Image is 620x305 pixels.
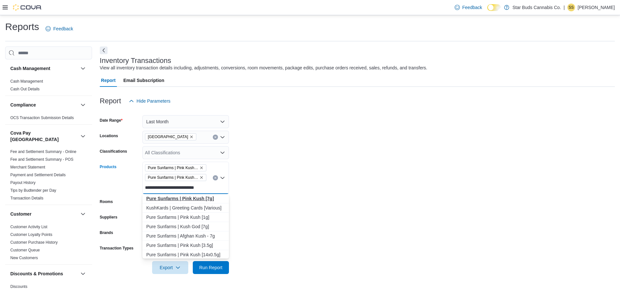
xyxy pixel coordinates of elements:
a: Tips by Budtender per Day [10,188,56,193]
span: Discounts [10,284,27,289]
button: Cash Management [10,65,78,72]
a: Feedback [452,1,485,14]
button: KushKards | Greeting Cards [Various] [142,203,229,213]
button: Pure Sunfarms | Pink Kush [1g] [142,213,229,222]
button: Clear input [213,135,218,140]
button: Remove Pure Sunfarms | Pink Kush [14g] from selection in this group [200,176,203,179]
button: Compliance [10,102,78,108]
button: Hide Parameters [126,95,173,107]
label: Products [100,164,117,169]
div: Cash Management [5,77,92,96]
h3: Cova Pay [GEOGRAPHIC_DATA] [10,130,78,143]
div: Pure Sunfarms | Afghan Kush - 7g [146,233,225,239]
label: Locations [100,133,118,138]
label: Brands [100,230,113,235]
a: New Customers [10,256,38,260]
img: Cova [13,4,42,11]
button: Open list of options [220,150,225,155]
span: Customer Queue [10,248,40,253]
button: Discounts & Promotions [10,270,78,277]
button: Pure Sunfarms | Pink Kush [3.5g] [142,241,229,250]
span: New Customers [10,255,38,260]
div: Customer [5,223,92,264]
a: Merchant Statement [10,165,45,169]
button: Customer [10,211,78,217]
div: Pure Sunfarms | Kush God [7g] [146,223,225,230]
h3: Customer [10,211,31,217]
button: Last Month [142,115,229,128]
a: Fee and Settlement Summary - POS [10,157,73,162]
h3: Inventory Transactions [100,57,171,65]
h3: Compliance [10,102,36,108]
button: Pure Sunfarms | Pink Kush [14x0.5g] [142,250,229,259]
div: Pure Sunfarms | Pink Kush [3.5g] [146,242,225,249]
div: Pure Sunfarms | Pink Kush [1g] [146,214,225,220]
h3: Cash Management [10,65,50,72]
a: Payout History [10,180,36,185]
label: Date Range [100,118,123,123]
a: Customer Queue [10,248,40,252]
div: Cova Pay [GEOGRAPHIC_DATA] [5,148,92,205]
a: Fee and Settlement Summary - Online [10,149,77,154]
div: Pure Sunfarms | Pink Kush [14x0.5g] [146,251,225,258]
input: Dark Mode [487,4,501,11]
a: Customer Activity List [10,225,47,229]
h3: Report [100,97,121,105]
span: OCS Transaction Submission Details [10,115,74,120]
label: Transaction Types [100,246,133,251]
button: Pure Sunfarms | Kush God [7g] [142,222,229,231]
button: Cova Pay [GEOGRAPHIC_DATA] [79,132,87,140]
button: Pure Sunfarms | Afghan Kush - 7g [142,231,229,241]
h3: Discounts & Promotions [10,270,63,277]
span: Customer Purchase History [10,240,58,245]
span: Hide Parameters [137,98,170,104]
a: OCS Transaction Submission Details [10,116,74,120]
span: Pure Sunfarms | Pink Kush [14g] [145,174,206,181]
button: Compliance [79,101,87,109]
span: Ontario [145,133,196,140]
span: Customer Activity List [10,224,47,229]
span: Report [101,74,116,87]
strong: Pure Sunfarms | Pink Kush [7g] [146,196,214,201]
button: Pure Sunfarms | Pink Kush [7g] [142,194,229,203]
button: Run Report [193,261,229,274]
a: Transaction Details [10,196,43,200]
div: KushKards | Greeting Cards [Various] [146,205,225,211]
button: Customer [79,210,87,218]
div: Compliance [5,114,92,124]
a: Feedback [43,22,76,35]
span: Feedback [462,4,482,11]
button: Remove Pure Sunfarms | Pink Kush [28g] from selection in this group [200,166,203,170]
span: Pure Sunfarms | Pink Kush [28g] [148,165,198,171]
button: Cash Management [79,65,87,72]
h1: Reports [5,20,39,33]
button: Export [152,261,188,274]
span: Cash Out Details [10,86,40,92]
span: Export [156,261,184,274]
a: Cash Management [10,79,43,84]
a: Customer Loyalty Points [10,232,52,237]
p: | [563,4,565,11]
label: Suppliers [100,215,118,220]
button: Open list of options [220,135,225,140]
button: Discounts & Promotions [79,270,87,278]
span: Payment and Settlement Details [10,172,66,178]
p: [PERSON_NAME] [578,4,615,11]
div: View all inventory transaction details including, adjustments, conversions, room movements, packa... [100,65,427,71]
button: Next [100,46,108,54]
span: Run Report [199,264,222,271]
span: Feedback [53,25,73,32]
span: SS [569,4,574,11]
span: [GEOGRAPHIC_DATA] [148,134,188,140]
div: Sophia Schwertl [567,4,575,11]
button: Close list of options [220,175,225,180]
button: Remove Ontario from selection in this group [190,135,193,139]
